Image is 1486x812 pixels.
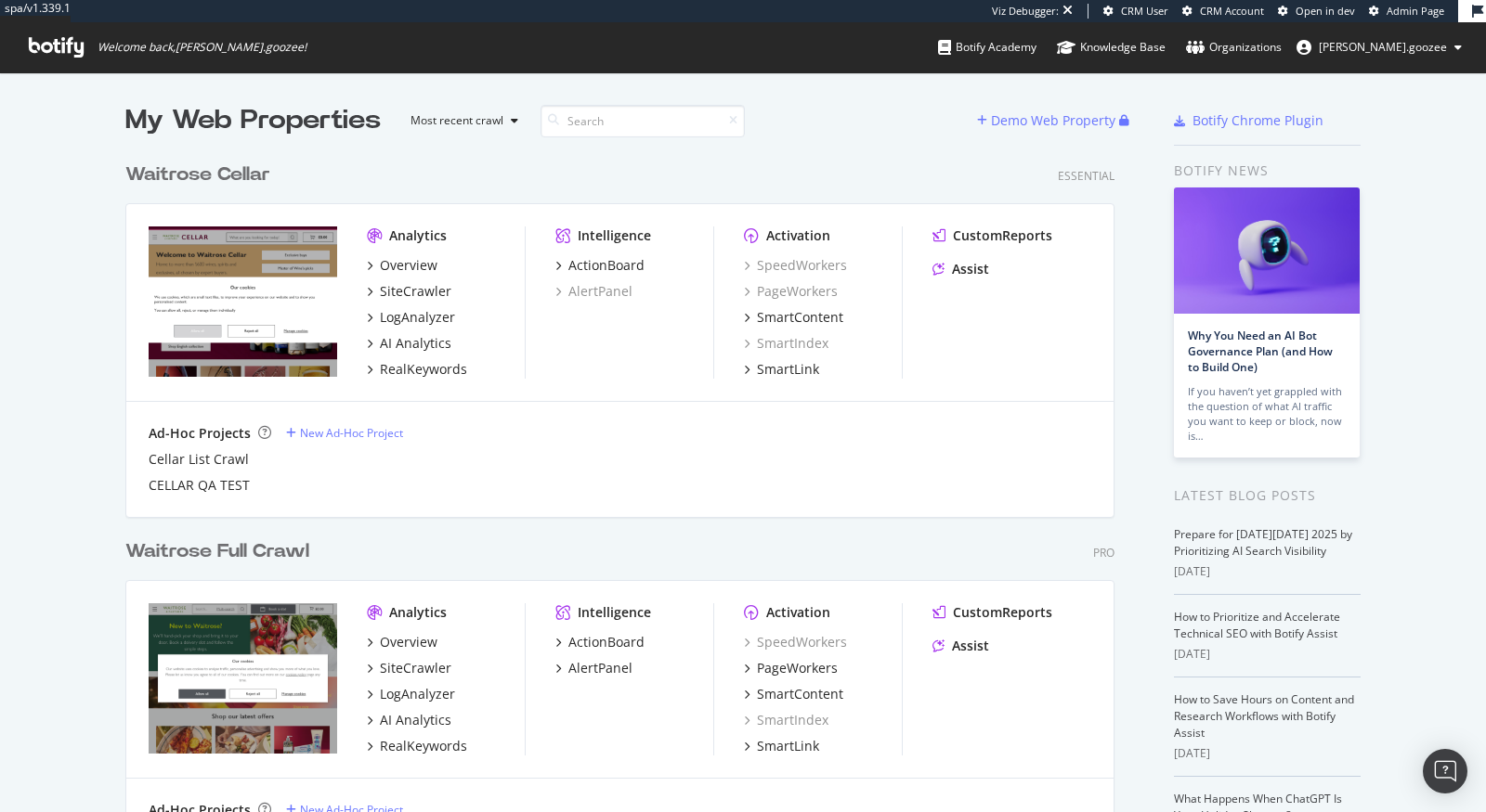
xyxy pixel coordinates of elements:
[149,476,250,495] a: CELLAR QA TEST
[766,226,830,245] div: Activation
[125,538,309,565] div: Waitrose Full Crawl
[953,226,1052,245] div: CustomReports
[938,22,1036,72] a: Botify Academy
[380,685,455,703] div: LogAnalyzer
[1058,168,1114,184] div: Essential
[149,226,337,377] img: waitrosecellar.com
[1296,4,1355,18] span: Open in dev
[744,685,843,703] a: SmartContent
[380,633,437,651] div: Overview
[555,633,645,651] a: ActionBoard
[149,424,251,443] div: Ad-Hoc Projects
[744,737,819,755] a: SmartLink
[125,161,278,188] a: Waitrose Cellar
[932,637,989,655] a: Assist
[380,256,437,275] div: Overview
[555,282,632,301] a: AlertPanel
[380,737,467,755] div: RealKeywords
[286,425,403,441] a: New Ad-Hoc Project
[1174,485,1361,506] div: Latest Blog Posts
[757,737,819,755] div: SmartLink
[367,711,451,729] a: AI Analytics
[1174,691,1354,741] a: How to Save Hours on Content and Research Workflows with Botify Assist
[932,226,1052,245] a: CustomReports
[367,685,455,703] a: LogAnalyzer
[568,633,645,651] div: ActionBoard
[744,256,847,275] div: SpeedWorkers
[568,659,632,677] div: AlertPanel
[1121,4,1168,18] span: CRM User
[932,603,1052,622] a: CustomReports
[744,308,843,327] a: SmartContent
[1174,161,1361,181] div: Botify news
[380,308,455,327] div: LogAnalyzer
[1188,384,1346,444] div: If you haven’t yet grappled with the question of what AI traffic you want to keep or block, now is…
[992,4,1059,19] div: Viz Debugger:
[952,260,989,278] div: Assist
[991,111,1115,130] div: Demo Web Property
[1193,111,1323,130] div: Botify Chrome Plugin
[1093,545,1114,561] div: Pro
[953,603,1052,622] div: CustomReports
[744,334,828,353] a: SmartIndex
[757,308,843,327] div: SmartContent
[380,334,451,353] div: AI Analytics
[367,659,451,677] a: SiteCrawler
[1174,745,1361,762] div: [DATE]
[555,659,632,677] a: AlertPanel
[367,633,437,651] a: Overview
[389,226,447,245] div: Analytics
[1103,4,1168,19] a: CRM User
[380,659,451,677] div: SiteCrawler
[367,737,467,755] a: RealKeywords
[367,282,451,301] a: SiteCrawler
[757,360,819,379] div: SmartLink
[744,633,847,651] a: SpeedWorkers
[149,450,249,469] a: Cellar List Crawl
[1186,22,1282,72] a: Organizations
[1174,563,1361,580] div: [DATE]
[578,603,651,622] div: Intelligence
[380,711,451,729] div: AI Analytics
[757,685,843,703] div: SmartContent
[1182,4,1264,19] a: CRM Account
[1188,328,1333,375] a: Why You Need an AI Bot Governance Plan (and How to Build One)
[1200,4,1264,18] span: CRM Account
[1319,39,1447,55] span: fred.goozee
[1423,749,1467,793] div: Open Intercom Messenger
[1174,187,1360,314] img: Why You Need an AI Bot Governance Plan (and How to Build One)
[1186,38,1282,57] div: Organizations
[541,105,745,137] input: Search
[744,659,838,677] a: PageWorkers
[98,40,306,55] span: Welcome back, [PERSON_NAME].goozee !
[380,282,451,301] div: SiteCrawler
[578,226,651,245] div: Intelligence
[555,256,645,275] a: ActionBoard
[744,360,819,379] a: SmartLink
[1278,4,1355,19] a: Open in dev
[744,282,838,301] a: PageWorkers
[1057,38,1166,57] div: Knowledge Base
[938,38,1036,57] div: Botify Academy
[396,106,526,135] button: Most recent crawl
[1369,4,1444,19] a: Admin Page
[125,538,317,565] a: Waitrose Full Crawl
[1174,526,1352,559] a: Prepare for [DATE][DATE] 2025 by Prioritizing AI Search Visibility
[125,161,270,188] div: Waitrose Cellar
[952,637,989,655] div: Assist
[744,711,828,729] a: SmartIndex
[1057,22,1166,72] a: Knowledge Base
[977,112,1119,128] a: Demo Web Property
[367,308,455,327] a: LogAnalyzer
[380,360,467,379] div: RealKeywords
[411,115,503,126] div: Most recent crawl
[932,260,989,278] a: Assist
[367,256,437,275] a: Overview
[766,603,830,622] div: Activation
[1282,32,1477,62] button: [PERSON_NAME].goozee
